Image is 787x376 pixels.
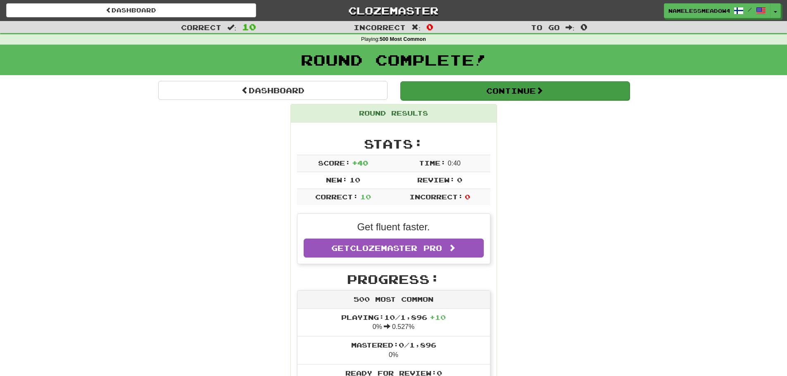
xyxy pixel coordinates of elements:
[448,160,461,167] span: 0 : 40
[417,176,455,184] span: Review:
[3,52,784,68] h1: Round Complete!
[242,22,256,32] span: 10
[6,3,256,17] a: Dashboard
[304,220,484,234] p: Get fluent faster.
[531,23,560,31] span: To go
[352,159,368,167] span: + 40
[419,159,446,167] span: Time:
[465,193,470,201] span: 0
[315,193,358,201] span: Correct:
[350,176,360,184] span: 10
[351,341,436,349] span: Mastered: 0 / 1,896
[411,24,421,31] span: :
[360,193,371,201] span: 10
[297,309,490,337] li: 0% 0.527%
[566,24,575,31] span: :
[426,22,433,32] span: 0
[580,22,587,32] span: 0
[181,23,221,31] span: Correct
[748,7,752,12] span: /
[668,7,730,14] span: NamelessMeadow450
[304,239,484,258] a: GetClozemaster Pro
[318,159,350,167] span: Score:
[158,81,388,100] a: Dashboard
[350,244,442,253] span: Clozemaster Pro
[664,3,770,18] a: NamelessMeadow450 /
[269,3,518,18] a: Clozemaster
[380,36,426,42] strong: 500 Most Common
[291,104,497,123] div: Round Results
[341,313,446,321] span: Playing: 10 / 1,896
[457,176,462,184] span: 0
[297,272,490,286] h2: Progress:
[326,176,347,184] span: New:
[227,24,236,31] span: :
[297,291,490,309] div: 500 Most Common
[409,193,463,201] span: Incorrect:
[297,137,490,151] h2: Stats:
[400,81,630,100] button: Continue
[430,313,446,321] span: + 10
[354,23,406,31] span: Incorrect
[297,336,490,364] li: 0%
